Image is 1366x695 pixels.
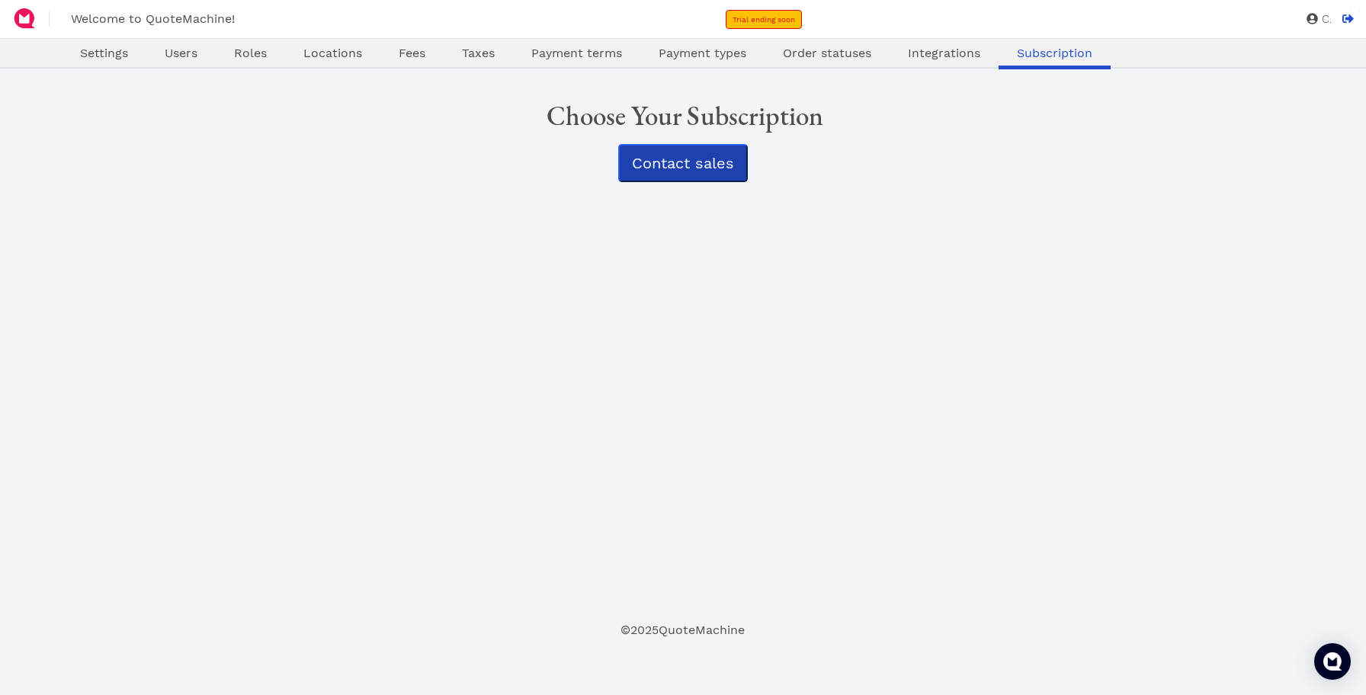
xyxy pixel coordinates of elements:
[165,46,197,60] span: Users
[640,44,765,62] a: Payment types
[462,46,495,60] span: Taxes
[890,44,999,62] a: Integrations
[765,44,890,62] a: Order statuses
[632,154,734,172] span: Contact sales
[303,46,362,60] span: Locations
[1314,643,1351,680] div: Open Intercom Messenger
[547,98,823,133] span: Choose Your Subscription
[62,44,146,62] a: Settings
[132,621,1233,639] footer: © 2025 QuoteMachine
[399,46,425,60] span: Fees
[531,46,622,60] span: Payment terms
[1017,46,1092,60] span: Subscription
[146,44,216,62] a: Users
[726,10,802,29] a: Trial ending soon
[216,44,285,62] a: Roles
[71,11,235,26] span: Welcome to QuoteMachine!
[234,46,267,60] span: Roles
[380,44,444,62] a: Fees
[513,44,640,62] a: Payment terms
[1318,14,1332,25] span: C.
[783,46,871,60] span: Order statuses
[659,46,746,60] span: Payment types
[908,46,980,60] span: Integrations
[12,6,37,30] img: QuoteM_icon_flat.png
[733,15,795,24] span: Trial ending soon
[444,44,513,62] a: Taxes
[80,46,128,60] span: Settings
[999,44,1111,62] a: Subscription
[618,144,748,182] button: Contact sales
[285,44,380,62] a: Locations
